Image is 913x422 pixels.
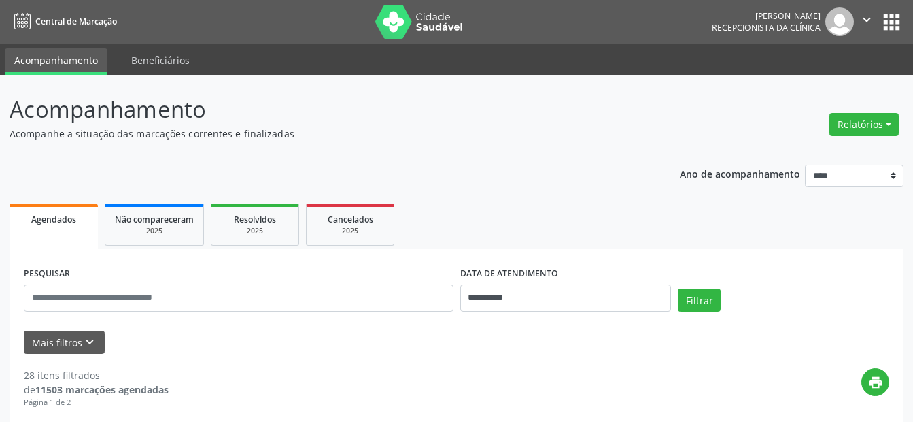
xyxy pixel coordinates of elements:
[712,10,821,22] div: [PERSON_NAME]
[680,165,800,182] p: Ano de acompanhamento
[24,331,105,355] button: Mais filtroskeyboard_arrow_down
[861,368,889,396] button: print
[678,289,721,312] button: Filtrar
[328,214,373,225] span: Cancelados
[316,226,384,236] div: 2025
[10,127,636,141] p: Acompanhe a situação das marcações correntes e finalizadas
[854,7,880,36] button: 
[859,12,874,27] i: 
[31,214,76,225] span: Agendados
[24,383,169,397] div: de
[24,397,169,408] div: Página 1 de 2
[24,263,70,285] label: PESQUISAR
[5,48,107,75] a: Acompanhamento
[10,93,636,127] p: Acompanhamento
[712,22,821,33] span: Recepcionista da clínica
[122,48,199,72] a: Beneficiários
[82,335,97,350] i: keyboard_arrow_down
[35,383,169,396] strong: 11503 marcações agendadas
[825,7,854,36] img: img
[221,226,289,236] div: 2025
[115,226,194,236] div: 2025
[115,214,194,225] span: Não compareceram
[35,16,117,27] span: Central de Marcação
[10,10,117,33] a: Central de Marcação
[829,113,899,136] button: Relatórios
[234,214,276,225] span: Resolvidos
[460,263,558,285] label: DATA DE ATENDIMENTO
[868,375,883,390] i: print
[880,10,903,34] button: apps
[24,368,169,383] div: 28 itens filtrados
